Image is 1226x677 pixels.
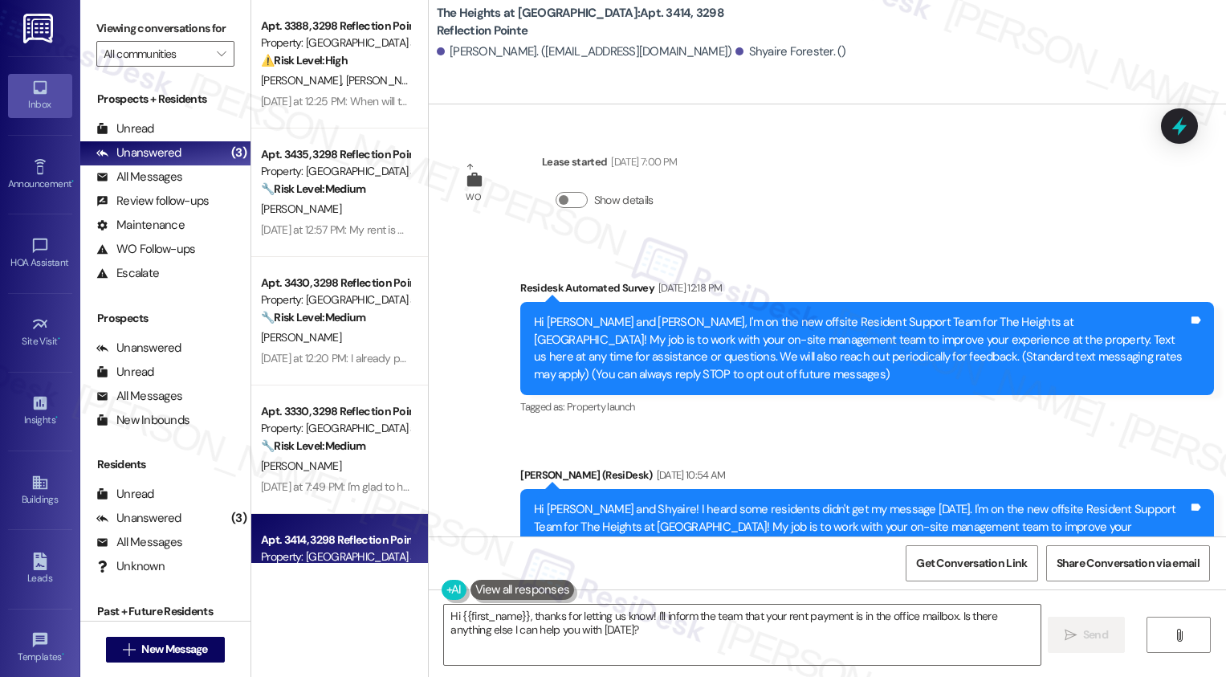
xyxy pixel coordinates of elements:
[261,532,409,549] div: Apt. 3414, 3298 Reflection Pointe
[96,169,182,186] div: All Messages
[96,120,154,137] div: Unread
[8,74,72,117] a: Inbox
[96,265,159,282] div: Escalate
[1057,555,1200,572] span: Share Conversation via email
[141,641,207,658] span: New Message
[58,333,60,345] span: •
[542,153,677,176] div: Lease started
[916,555,1027,572] span: Get Conversation Link
[534,314,1188,383] div: Hi [PERSON_NAME] and [PERSON_NAME], I'm on the new offsite Resident Support Team for The Heights ...
[80,310,250,327] div: Prospects
[1048,617,1126,653] button: Send
[104,41,209,67] input: All communities
[96,412,189,429] div: New Inbounds
[261,18,409,35] div: Apt. 3388, 3298 Reflection Pointe
[261,94,489,108] div: [DATE] at 12:25 PM: When will the late fee kick in ?
[261,549,409,565] div: Property: [GEOGRAPHIC_DATA] at [GEOGRAPHIC_DATA]
[80,91,250,108] div: Prospects + Residents
[261,202,341,216] span: [PERSON_NAME]
[437,43,732,60] div: [PERSON_NAME]. ([EMAIL_ADDRESS][DOMAIN_NAME])
[80,456,250,473] div: Residents
[96,241,195,258] div: WO Follow-ups
[8,232,72,275] a: HOA Assistant
[1046,545,1210,581] button: Share Conversation via email
[261,222,457,237] div: [DATE] at 12:57 PM: My rent is paid already
[8,626,72,670] a: Templates •
[71,176,74,187] span: •
[261,438,365,453] strong: 🔧 Risk Level: Medium
[735,43,845,60] div: Shyaire Forester. ()
[261,330,341,345] span: [PERSON_NAME]
[520,467,1214,489] div: [PERSON_NAME] (ResiDesk)
[567,400,634,414] span: Property launch
[8,469,72,512] a: Buildings
[96,388,182,405] div: All Messages
[466,189,481,206] div: WO
[261,73,346,88] span: [PERSON_NAME]
[607,153,677,170] div: [DATE] 7:00 PM
[96,534,182,551] div: All Messages
[261,403,409,420] div: Apt. 3330, 3298 Reflection Pointe
[653,467,726,483] div: [DATE] 10:54 AM
[261,459,341,473] span: [PERSON_NAME]
[8,311,72,354] a: Site Visit •
[534,501,1188,553] div: Hi [PERSON_NAME] and Shyaire! I heard some residents didn't get my message [DATE]. I'm on the new...
[261,292,409,308] div: Property: [GEOGRAPHIC_DATA] at [GEOGRAPHIC_DATA]
[261,35,409,51] div: Property: [GEOGRAPHIC_DATA] at [GEOGRAPHIC_DATA]
[594,192,654,209] label: Show details
[106,637,225,663] button: New Message
[96,510,181,527] div: Unanswered
[96,486,154,503] div: Unread
[654,279,722,296] div: [DATE] 12:18 PM
[520,395,1214,418] div: Tagged as:
[23,14,56,43] img: ResiDesk Logo
[1083,626,1108,643] span: Send
[96,364,154,381] div: Unread
[96,217,185,234] div: Maintenance
[96,340,181,357] div: Unanswered
[261,53,348,67] strong: ⚠️ Risk Level: High
[8,548,72,591] a: Leads
[96,16,234,41] label: Viewing conversations for
[261,351,482,365] div: [DATE] at 12:20 PM: I already paid it this morning
[345,73,426,88] span: [PERSON_NAME]
[520,279,1214,302] div: Residesk Automated Survey
[62,649,64,660] span: •
[227,506,250,531] div: (3)
[1173,629,1185,642] i: 
[261,310,365,324] strong: 🔧 Risk Level: Medium
[437,5,758,39] b: The Heights at [GEOGRAPHIC_DATA]: Apt. 3414, 3298 Reflection Pointe
[261,163,409,180] div: Property: [GEOGRAPHIC_DATA] at [GEOGRAPHIC_DATA]
[217,47,226,60] i: 
[261,146,409,163] div: Apt. 3435, 3298 Reflection Pointe
[227,141,250,165] div: (3)
[123,643,135,656] i: 
[261,275,409,292] div: Apt. 3430, 3298 Reflection Pointe
[261,420,409,437] div: Property: [GEOGRAPHIC_DATA] at [GEOGRAPHIC_DATA]
[80,603,250,620] div: Past + Future Residents
[8,389,72,433] a: Insights •
[96,558,165,575] div: Unknown
[1065,629,1077,642] i: 
[96,145,181,161] div: Unanswered
[55,412,58,423] span: •
[96,193,209,210] div: Review follow-ups
[444,605,1041,665] textarea: Hi {{first_name}}, thanks for letting us know! I'll inform the team that your rent payment is in ...
[261,181,365,196] strong: 🔧 Risk Level: Medium
[906,545,1037,581] button: Get Conversation Link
